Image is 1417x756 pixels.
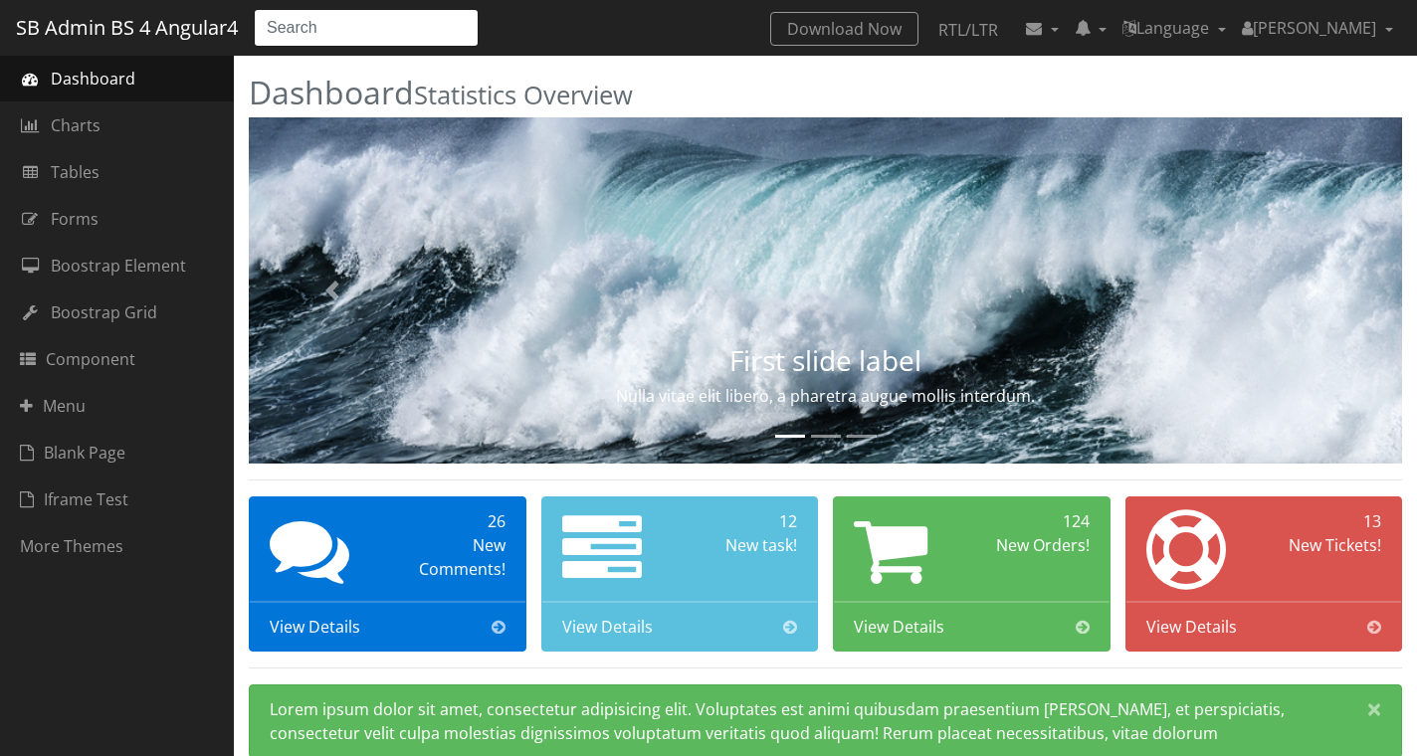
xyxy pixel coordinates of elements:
[1367,695,1381,722] span: ×
[422,345,1229,376] h3: First slide label
[395,509,506,533] div: 26
[1271,509,1381,533] div: 13
[922,12,1014,48] a: RTL/LTR
[979,509,1090,533] div: 124
[249,117,1402,464] img: Random first slide
[687,509,797,533] div: 12
[414,78,633,112] small: Statistics Overview
[254,9,479,47] input: Search
[979,533,1090,557] div: New Orders!
[270,615,360,639] span: View Details
[1271,533,1381,557] div: New Tickets!
[562,615,653,639] span: View Details
[770,12,918,46] a: Download Now
[422,384,1229,408] p: Nulla vitae elit libero, a pharetra augue mollis interdum.
[16,9,238,47] a: SB Admin BS 4 Angular4
[395,533,506,581] div: New Comments!
[1234,8,1401,48] a: [PERSON_NAME]
[1114,8,1234,48] a: Language
[687,533,797,557] div: New task!
[1347,685,1401,733] button: Close
[249,75,1402,109] h2: Dashboard
[20,394,86,418] span: Menu
[854,615,944,639] span: View Details
[1146,615,1237,639] span: View Details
